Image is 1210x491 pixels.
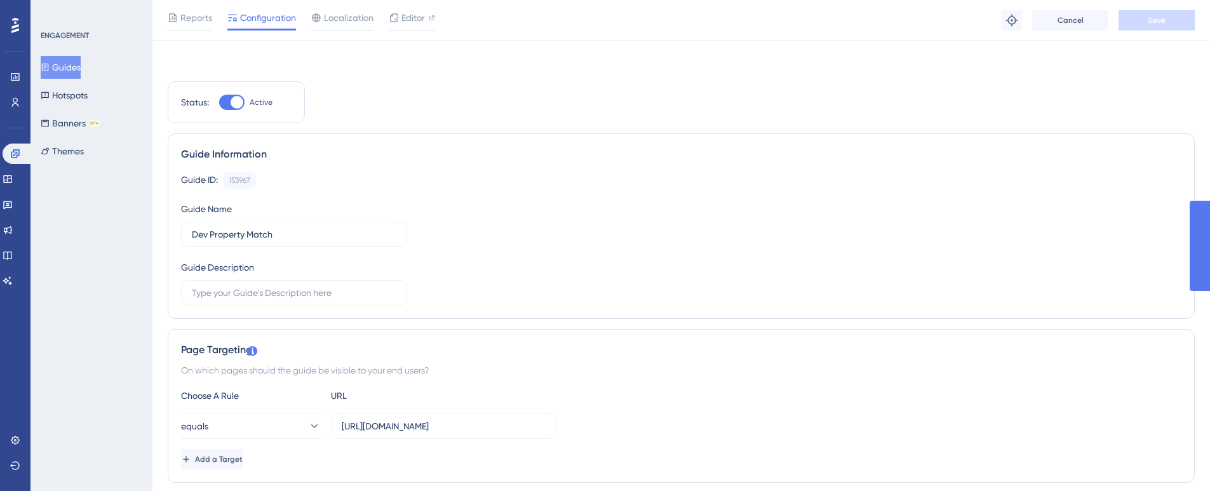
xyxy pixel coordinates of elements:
[192,286,396,300] input: Type your Guide’s Description here
[1148,15,1166,25] span: Save
[41,112,100,135] button: BannersBETA
[1119,10,1195,30] button: Save
[1157,441,1195,479] iframe: UserGuiding AI Assistant Launcher
[41,56,81,79] button: Guides
[331,388,471,403] div: URL
[181,95,209,110] div: Status:
[195,454,243,464] span: Add a Target
[181,414,321,439] button: equals
[181,342,1181,358] div: Page Targeting
[181,172,218,189] div: Guide ID:
[324,10,373,25] span: Localization
[240,10,296,25] span: Configuration
[180,10,212,25] span: Reports
[1058,15,1084,25] span: Cancel
[41,140,84,163] button: Themes
[401,10,425,25] span: Editor
[181,201,232,217] div: Guide Name
[192,227,396,241] input: Type your Guide’s Name here
[181,388,321,403] div: Choose A Rule
[181,363,1181,378] div: On which pages should the guide be visible to your end users?
[1032,10,1108,30] button: Cancel
[181,449,243,469] button: Add a Target
[41,30,89,41] div: ENGAGEMENT
[229,175,250,185] div: 153967
[250,97,272,107] span: Active
[181,260,254,275] div: Guide Description
[41,84,88,107] button: Hotspots
[342,419,546,433] input: yourwebsite.com/path
[88,120,100,126] div: BETA
[181,419,208,434] span: equals
[181,147,1181,162] div: Guide Information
